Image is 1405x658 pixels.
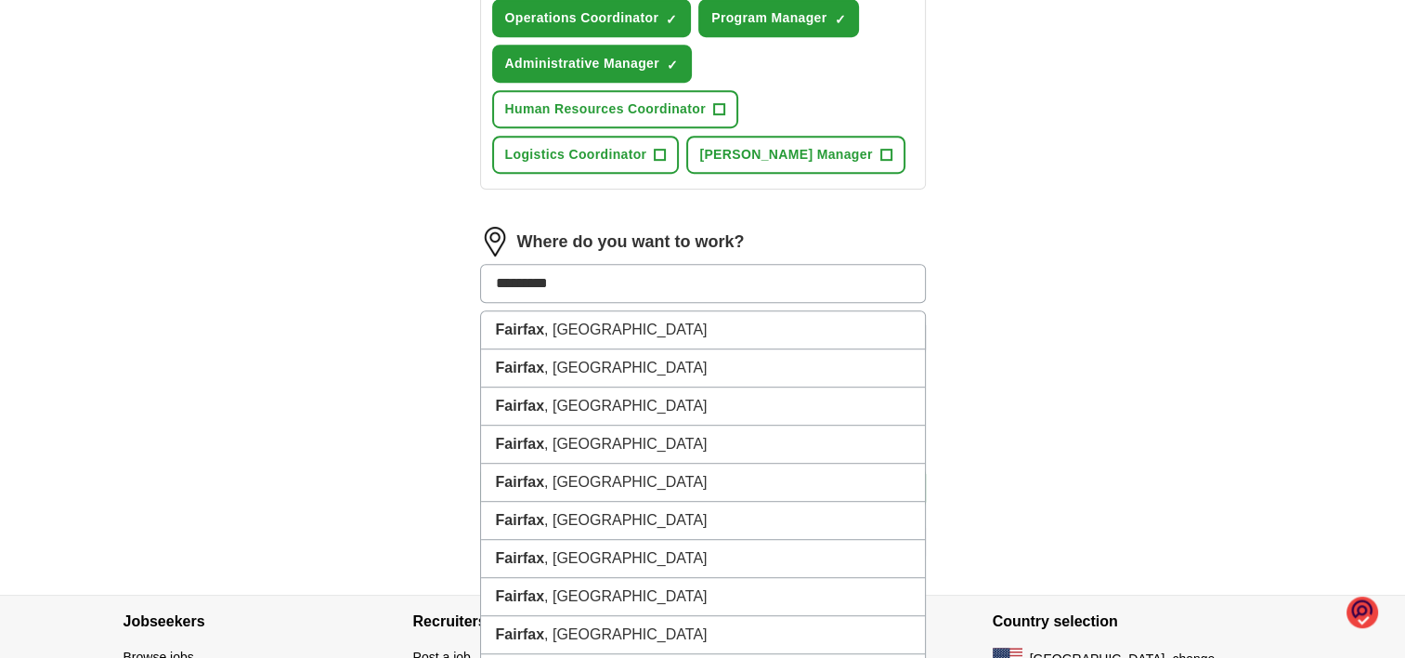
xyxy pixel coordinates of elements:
li: , [GEOGRAPHIC_DATA] [481,311,925,349]
strong: Fairfax [496,322,544,337]
strong: Fairfax [496,360,544,375]
span: Operations Coordinator [505,8,659,28]
strong: Fairfax [496,398,544,414]
li: , [GEOGRAPHIC_DATA] [481,388,925,426]
h4: Country selection [993,596,1282,648]
button: [PERSON_NAME] Manager [686,136,904,174]
strong: Fairfax [496,436,544,452]
strong: Fairfax [496,474,544,490]
li: , [GEOGRAPHIC_DATA] [481,540,925,578]
span: ✓ [666,12,677,27]
button: Administrative Manager✓ [492,45,692,83]
strong: Fairfax [496,550,544,566]
strong: Fairfax [496,512,544,528]
span: [PERSON_NAME] Manager [699,145,872,164]
span: Human Resources Coordinator [505,99,706,119]
img: location.png [480,227,510,257]
button: Logistics Coordinator [492,136,680,174]
li: , [GEOGRAPHIC_DATA] [481,502,925,540]
span: Administrative Manager [505,54,659,73]
li: , [GEOGRAPHIC_DATA] [481,616,925,654]
img: o1IwAAAABJRU5ErkJggg== [1346,596,1378,630]
li: , [GEOGRAPHIC_DATA] [481,349,925,388]
li: , [GEOGRAPHIC_DATA] [481,578,925,616]
span: Program Manager [711,8,826,28]
label: Where do you want to work? [517,230,745,255]
strong: Fairfax [496,626,544,642]
span: ✓ [834,12,845,27]
span: ✓ [667,58,678,72]
li: , [GEOGRAPHIC_DATA] [481,464,925,502]
span: Logistics Coordinator [505,145,647,164]
button: Human Resources Coordinator [492,90,738,128]
strong: Fairfax [496,588,544,604]
li: , [GEOGRAPHIC_DATA] [481,426,925,464]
